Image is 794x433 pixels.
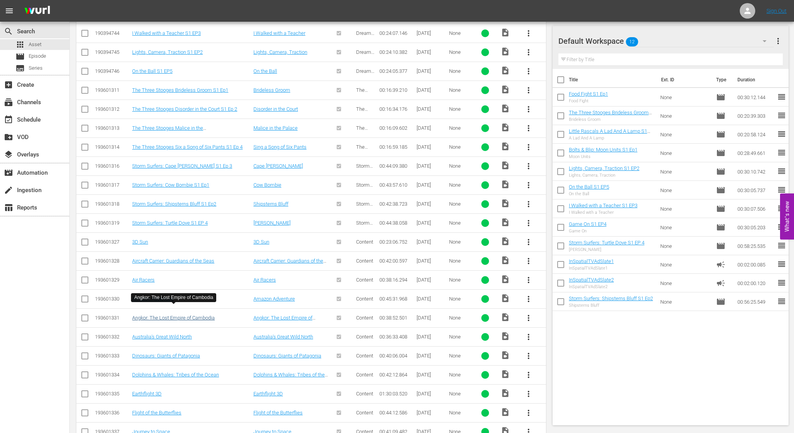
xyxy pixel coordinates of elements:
a: Angkor: The Lost Empire of Cambodia [253,315,315,326]
a: Storm Surfers: Turtle Dove S1 EP 4 [569,240,644,246]
div: None [449,315,470,321]
span: more_vert [524,408,533,418]
a: Australia's Great Wild North [132,334,192,340]
span: more_vert [524,124,533,133]
div: 190394745 [95,49,130,55]
div: I Walked with a Teacher [569,210,637,215]
td: 00:20:39.303 [734,107,777,125]
td: None [657,255,713,274]
a: On the Ball S1 EP5 [132,68,172,74]
span: Content [356,258,373,264]
div: None [449,258,470,264]
div: 00:16:59.185 [379,144,414,150]
a: Australia's Great Wild North [253,334,313,340]
a: On the Ball [253,68,277,74]
div: Lights, Camera, Traction [569,173,639,178]
span: Video [501,180,510,189]
span: menu [5,6,14,15]
div: 00:16:39.210 [379,87,414,93]
span: Video [501,369,510,379]
td: None [657,125,713,144]
button: more_vert [519,43,538,62]
span: reorder [777,204,786,213]
div: 190394746 [95,68,130,74]
div: [DATE] [417,372,447,378]
a: Storm Surfers: Cow Bombie S1 Ep1 [132,182,209,188]
div: [DATE] [417,106,447,112]
span: Content [356,296,373,302]
a: Storm Surfers: Shipsterns Bluff S1 Ep2 [569,296,653,301]
div: 00:44:38.058 [379,220,414,226]
a: Lights, Camera, Traction S1 EP2 [569,165,639,171]
div: None [449,239,470,245]
div: 193601333 [95,353,130,359]
span: Video [501,275,510,284]
td: None [657,88,713,107]
td: 00:02:00.085 [734,255,777,274]
div: 00:38:52.501 [379,315,414,321]
a: Sing a Song of Six Pants [253,144,307,150]
span: Search [4,27,13,36]
span: Storm Surfers [356,163,373,175]
span: VOD [4,132,13,142]
div: 193601330 [95,296,130,302]
span: more_vert [524,180,533,190]
div: None [449,353,470,359]
span: reorder [777,222,786,232]
a: [PERSON_NAME] [253,220,291,226]
th: Type [711,69,733,91]
td: 00:28:49.661 [734,144,777,162]
a: Flight of the Butterflies [132,410,181,416]
button: more_vert [519,157,538,175]
span: Dream Defenders [356,68,376,86]
div: 00:44:09.380 [379,163,414,169]
a: Dolphins & Whales: Tribes of the Ocean [253,372,328,383]
span: Video [501,28,510,37]
div: 00:43:57.610 [379,182,414,188]
button: more_vert [519,81,538,100]
div: Shipsterns Bluff [569,303,653,308]
div: None [449,220,470,226]
span: reorder [777,259,786,269]
a: I Walked with a Teacher [253,30,305,36]
div: 193601312 [95,106,130,112]
a: Shipsterns Bluff [253,201,288,207]
div: [DATE] [417,182,447,188]
span: Video [501,123,510,132]
div: [DATE] [417,334,447,340]
div: 193601327 [95,239,130,245]
span: Series [29,64,43,72]
a: Aircraft Carrier: Guardians of the Seas [253,258,326,270]
td: 00:58:25.535 [734,237,777,255]
button: more_vert [519,24,538,43]
th: Title [569,69,656,91]
th: Duration [733,69,779,91]
div: InSpatialTVAdSlate1 [569,266,614,271]
div: None [449,334,470,340]
div: [DATE] [417,144,447,150]
span: more_vert [524,143,533,152]
div: InSpatialTVAdSlate2 [569,284,614,289]
td: None [657,162,713,181]
button: more_vert [519,271,538,289]
div: 193601331 [95,315,130,321]
div: On the Ball [569,191,609,196]
button: more_vert [519,138,538,156]
div: Game On [569,229,606,234]
td: 00:30:12.144 [734,88,777,107]
div: Angkor: The Lost Empire of Cambodia [134,294,213,301]
a: Little Rascals A Lad And A Lamp S1 Ep1 [569,128,650,140]
div: 00:16:34.176 [379,106,414,112]
span: more_vert [524,29,533,38]
span: reorder [777,129,786,139]
div: 193601314 [95,144,130,150]
span: reorder [777,241,786,250]
td: 00:30:05.737 [734,181,777,199]
span: Asset [16,40,25,49]
button: more_vert [519,233,538,251]
div: 193601311 [95,87,130,93]
span: Reports [4,203,13,212]
div: [DATE] [417,68,447,74]
div: None [449,125,470,131]
span: Episode [29,52,46,60]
